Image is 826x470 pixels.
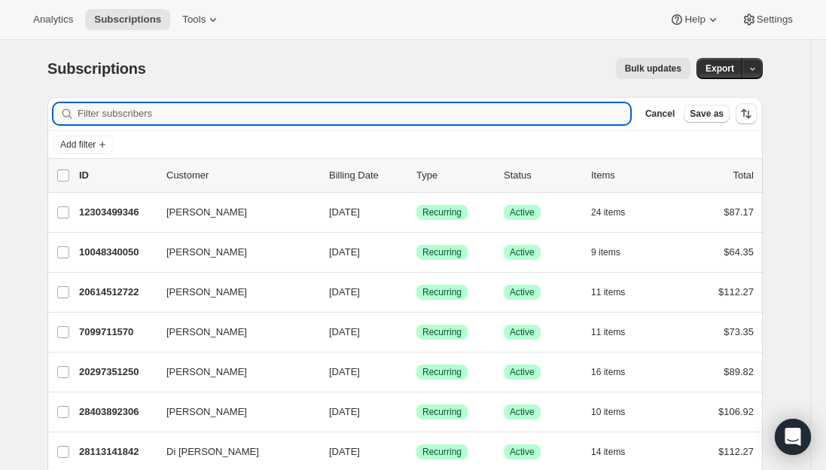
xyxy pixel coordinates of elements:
[79,322,754,343] div: 7099711570[PERSON_NAME][DATE]SuccessRecurringSuccessActive11 items$73.35
[60,139,96,151] span: Add filter
[166,444,259,459] span: Di [PERSON_NAME]
[79,285,154,300] p: 20614512722
[157,200,308,224] button: [PERSON_NAME]
[510,326,535,338] span: Active
[329,168,404,183] p: Billing Date
[166,285,247,300] span: [PERSON_NAME]
[329,286,360,298] span: [DATE]
[157,280,308,304] button: [PERSON_NAME]
[591,441,642,462] button: 14 items
[329,326,360,337] span: [DATE]
[157,360,308,384] button: [PERSON_NAME]
[79,325,154,340] p: 7099711570
[510,446,535,458] span: Active
[157,240,308,264] button: [PERSON_NAME]
[504,168,579,183] p: Status
[79,168,754,183] div: IDCustomerBilling DateTypeStatusItemsTotal
[591,286,625,298] span: 11 items
[24,9,82,30] button: Analytics
[718,406,754,417] span: $106.92
[79,444,154,459] p: 28113141842
[47,60,146,77] span: Subscriptions
[660,9,729,30] button: Help
[625,63,681,75] span: Bulk updates
[591,246,620,258] span: 9 items
[422,446,462,458] span: Recurring
[166,205,247,220] span: [PERSON_NAME]
[591,168,666,183] div: Items
[510,406,535,418] span: Active
[79,282,754,303] div: 20614512722[PERSON_NAME][DATE]SuccessRecurringSuccessActive11 items$112.27
[510,286,535,298] span: Active
[329,406,360,417] span: [DATE]
[718,286,754,298] span: $112.27
[79,205,154,220] p: 12303499346
[510,246,535,258] span: Active
[422,366,462,378] span: Recurring
[166,365,247,380] span: [PERSON_NAME]
[329,366,360,377] span: [DATE]
[736,103,757,124] button: Sort the results
[757,14,793,26] span: Settings
[182,14,206,26] span: Tools
[79,365,154,380] p: 20297351250
[591,242,637,263] button: 9 items
[422,406,462,418] span: Recurring
[718,446,754,457] span: $112.27
[416,168,492,183] div: Type
[591,446,625,458] span: 14 items
[422,246,462,258] span: Recurring
[173,9,230,30] button: Tools
[724,246,754,258] span: $64.35
[645,108,675,120] span: Cancel
[591,326,625,338] span: 11 items
[591,202,642,223] button: 24 items
[79,242,754,263] div: 10048340050[PERSON_NAME][DATE]SuccessRecurringSuccessActive9 items$64.35
[85,9,170,30] button: Subscriptions
[33,14,73,26] span: Analytics
[616,58,690,79] button: Bulk updates
[684,105,730,123] button: Save as
[724,206,754,218] span: $87.17
[684,14,705,26] span: Help
[94,14,161,26] span: Subscriptions
[79,202,754,223] div: 12303499346[PERSON_NAME][DATE]SuccessRecurringSuccessActive24 items$87.17
[157,440,308,464] button: Di [PERSON_NAME]
[166,325,247,340] span: [PERSON_NAME]
[329,246,360,258] span: [DATE]
[591,282,642,303] button: 11 items
[422,286,462,298] span: Recurring
[166,168,317,183] p: Customer
[706,63,734,75] span: Export
[79,404,154,420] p: 28403892306
[510,366,535,378] span: Active
[591,362,642,383] button: 16 items
[329,446,360,457] span: [DATE]
[733,168,754,183] p: Total
[510,206,535,218] span: Active
[639,105,681,123] button: Cancel
[166,404,247,420] span: [PERSON_NAME]
[422,326,462,338] span: Recurring
[166,245,247,260] span: [PERSON_NAME]
[79,401,754,423] div: 28403892306[PERSON_NAME][DATE]SuccessRecurringSuccessActive10 items$106.92
[591,366,625,378] span: 16 items
[53,136,114,154] button: Add filter
[422,206,462,218] span: Recurring
[724,326,754,337] span: $73.35
[79,362,754,383] div: 20297351250[PERSON_NAME][DATE]SuccessRecurringSuccessActive16 items$89.82
[591,322,642,343] button: 11 items
[696,58,743,79] button: Export
[79,168,154,183] p: ID
[157,400,308,424] button: [PERSON_NAME]
[775,419,811,455] div: Open Intercom Messenger
[157,320,308,344] button: [PERSON_NAME]
[329,206,360,218] span: [DATE]
[724,366,754,377] span: $89.82
[79,441,754,462] div: 28113141842Di [PERSON_NAME][DATE]SuccessRecurringSuccessActive14 items$112.27
[591,401,642,423] button: 10 items
[591,406,625,418] span: 10 items
[591,206,625,218] span: 24 items
[690,108,724,120] span: Save as
[79,245,154,260] p: 10048340050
